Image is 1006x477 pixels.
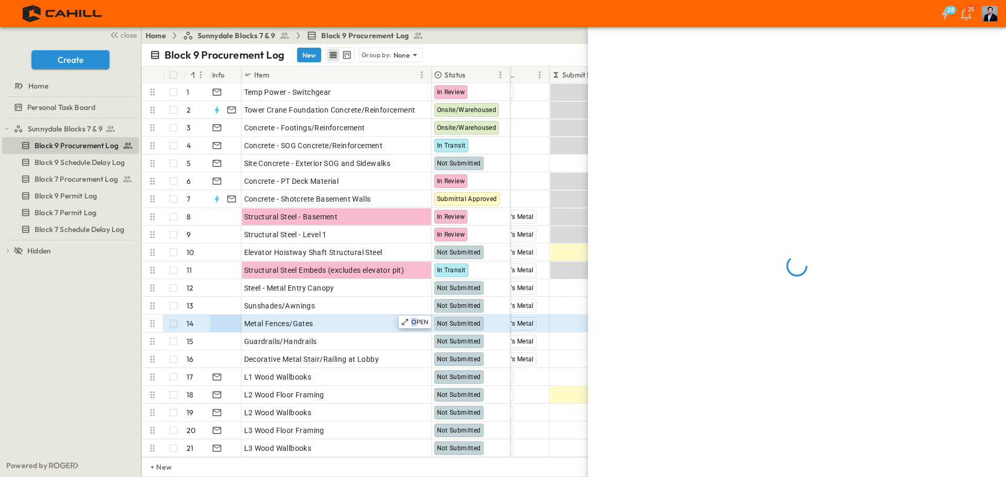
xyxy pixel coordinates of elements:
span: Personal Task Board [27,102,95,113]
span: Submittal Approved [437,195,497,203]
span: Temp Power - Switchgear [244,87,331,97]
span: Not Submitted [437,445,481,452]
button: Sort [522,69,533,81]
button: kanban view [340,49,353,61]
p: 7 [187,194,190,204]
p: Item [254,70,269,80]
button: New [297,48,321,62]
span: Not Submitted [437,302,481,309]
div: # [184,66,210,83]
span: Hidden [27,246,51,256]
span: Block 9 Schedule Delay Log [35,157,125,168]
span: L1 Wood Wallbooks [244,372,312,382]
p: 25 [968,5,974,14]
p: 16 [187,354,193,364]
p: Status [444,70,465,80]
span: Structural Steel - Basement [244,212,338,222]
span: Not Submitted [437,409,481,416]
div: test [2,120,139,137]
span: Steel - Metal Entry Canopy [244,283,334,293]
span: Not Submitted [437,391,481,398]
p: 14 [187,318,193,329]
img: 4f72bfc4efa7236828875bac24094a5ddb05241e32d018417354e964050affa1.png [13,3,114,25]
span: In Review [437,213,465,220]
span: Concrete - SOG Concrete/Reinforcement [244,140,383,151]
p: 11 [187,265,192,275]
span: close [121,30,137,40]
p: 4 [187,140,191,151]
span: Sunnydale Blocks 7 & 9 [28,124,103,134]
span: L2 Wood Wallbooks [244,407,312,418]
span: In Review [437,231,465,238]
button: Create [31,50,110,69]
span: Onsite/Warehoused [437,106,497,114]
span: Not Submitted [437,249,481,256]
button: row view [327,49,340,61]
p: Group by: [362,50,391,60]
p: 21 [187,443,193,453]
p: 3 [187,123,191,133]
span: Block 9 Procurement Log [321,30,409,41]
span: Not Submitted [437,427,481,434]
span: Block 7 Procurement Log [35,174,118,184]
div: Info [212,60,225,90]
button: Menu [494,69,507,81]
p: 19 [187,407,193,418]
p: 17 [187,372,193,382]
span: Decorative Metal Stair/Railing at Lobby [244,354,379,364]
p: 12 [187,283,193,293]
div: test [2,187,139,204]
p: 18 [187,390,193,400]
span: In Review [437,178,465,185]
span: Not Submitted [437,320,481,327]
button: Menu [194,69,207,81]
span: L3 Wood Floor Framing [244,425,324,436]
span: In Review [437,88,465,96]
span: Elevator Hoistway Shaft Structural Steel [244,247,382,258]
span: L2 Wood Floor Framing [244,390,324,400]
span: Block 9 Permit Log [35,191,97,201]
p: None [393,50,410,60]
span: Not Submitted [437,284,481,292]
button: Menu [415,69,428,81]
span: L3 Wood Wallbooks [244,443,312,453]
p: 1 [187,87,189,97]
div: test [2,204,139,221]
p: Block 9 Procurement Log [165,48,285,62]
p: 6 [187,176,191,186]
h6: 28 [947,6,955,14]
span: Not Submitted [437,356,481,363]
span: Not Submitted [437,338,481,345]
span: Structural Steel - Level 1 [244,229,327,240]
span: Block 7 Schedule Delay Log [35,224,124,235]
p: 2 [187,105,191,115]
span: Tower Crane Foundation Concrete/Reinforcement [244,105,415,115]
p: + New [150,462,157,472]
div: table view [325,47,355,63]
p: OPEN [411,318,429,326]
button: Menu [533,69,546,81]
p: 13 [187,301,193,311]
img: Profile Picture [982,6,998,21]
span: Block 9 Procurement Log [35,140,118,151]
span: In Transit [437,267,466,274]
div: test [2,221,139,238]
nav: breadcrumbs [146,30,430,41]
span: Structural Steel Embeds (excludes elevator pit) [244,265,404,275]
span: Sunnydale Blocks 7 & 9 [198,30,276,41]
span: Concrete - Footings/Reinforcement [244,123,365,133]
p: 5 [187,158,191,169]
button: Sort [271,69,283,81]
span: Sunshades/Awnings [244,301,315,311]
span: Concrete - PT Deck Material [244,176,339,186]
p: 10 [187,247,194,258]
p: 20 [187,425,195,436]
span: Concrete - Shotcrete Basement Walls [244,194,371,204]
span: Not Submitted [437,373,481,381]
span: Home [28,81,48,91]
span: In Transit [437,142,466,149]
span: Guardrails/Handrails [244,336,317,347]
div: test [2,137,139,154]
button: Sort [467,69,479,81]
div: test [2,154,139,171]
